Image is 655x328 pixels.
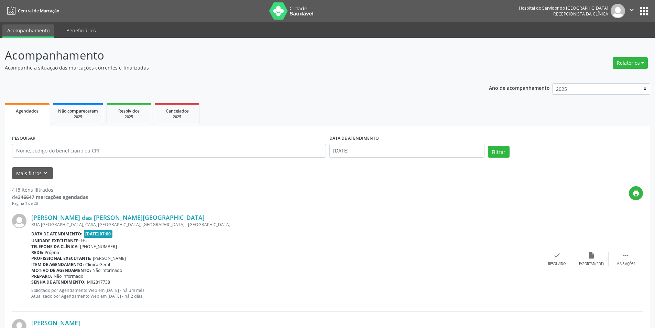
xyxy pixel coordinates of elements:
input: Selecione um intervalo [329,144,484,158]
p: Acompanhe a situação das marcações correntes e finalizadas [5,64,457,71]
div: 2025 [112,114,146,119]
b: Item de agendamento: [31,262,84,267]
div: 2025 [58,114,98,119]
span: Não informado [54,273,83,279]
div: Página 1 de 28 [12,201,88,207]
b: Senha de atendimento: [31,279,86,285]
div: RUA [GEOGRAPHIC_DATA], CASA, [GEOGRAPHIC_DATA], [GEOGRAPHIC_DATA] - [GEOGRAPHIC_DATA] [31,222,540,228]
b: Motivo de agendamento: [31,267,91,273]
button: apps [638,5,650,17]
p: Ano de acompanhamento [489,83,550,92]
button: Filtrar [488,146,510,158]
span: Resolvidos [118,108,140,114]
i: check [553,252,561,259]
i: insert_drive_file [588,252,595,259]
i:  [622,252,630,259]
span: [PERSON_NAME] [93,255,126,261]
b: Data de atendimento: [31,231,83,237]
strong: 346647 marcações agendadas [18,194,88,200]
label: PESQUISAR [12,133,35,144]
a: [PERSON_NAME] das [PERSON_NAME][GEOGRAPHIC_DATA] [31,214,205,221]
span: Agendados [16,108,39,114]
span: Não compareceram [58,108,98,114]
div: 2025 [160,114,194,119]
p: Acompanhamento [5,47,457,64]
span: [PHONE_NUMBER] [80,244,117,250]
div: Exportar (PDF) [579,262,604,266]
a: Acompanhamento [2,24,54,38]
div: Hospital do Servidor do [GEOGRAPHIC_DATA] [519,5,608,11]
b: Unidade executante: [31,238,80,244]
p: Solicitado por Agendamento Web em [DATE] - há um mês Atualizado por Agendamento Web em [DATE] - h... [31,287,540,299]
span: Clinica Geral [85,262,110,267]
a: Beneficiários [62,24,101,36]
span: [DATE] 07:00 [84,230,113,238]
a: Central de Marcação [5,5,59,17]
b: Profissional executante: [31,255,91,261]
div: de [12,193,88,201]
div: Resolvido [548,262,566,266]
input: Nome, código do beneficiário ou CPF [12,144,326,158]
i: print [632,190,640,197]
span: Própria [45,250,59,255]
span: Hse [81,238,89,244]
button: Relatórios [613,57,648,69]
span: Recepcionista da clínica [553,11,608,17]
label: DATA DE ATENDIMENTO [329,133,379,144]
img: img [12,214,26,228]
b: Rede: [31,250,43,255]
button:  [625,4,638,18]
span: Cancelados [166,108,189,114]
button: Mais filtroskeyboard_arrow_down [12,167,53,179]
span: M02817738 [87,279,110,285]
i:  [628,6,635,14]
span: Central de Marcação [18,8,59,14]
span: Não informado [92,267,122,273]
img: img [611,4,625,18]
a: [PERSON_NAME] [31,319,80,327]
button: print [629,186,643,200]
b: Telefone da clínica: [31,244,79,250]
b: Preparo: [31,273,52,279]
i: keyboard_arrow_down [42,169,49,177]
div: Mais ações [616,262,635,266]
div: 418 itens filtrados [12,186,88,193]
